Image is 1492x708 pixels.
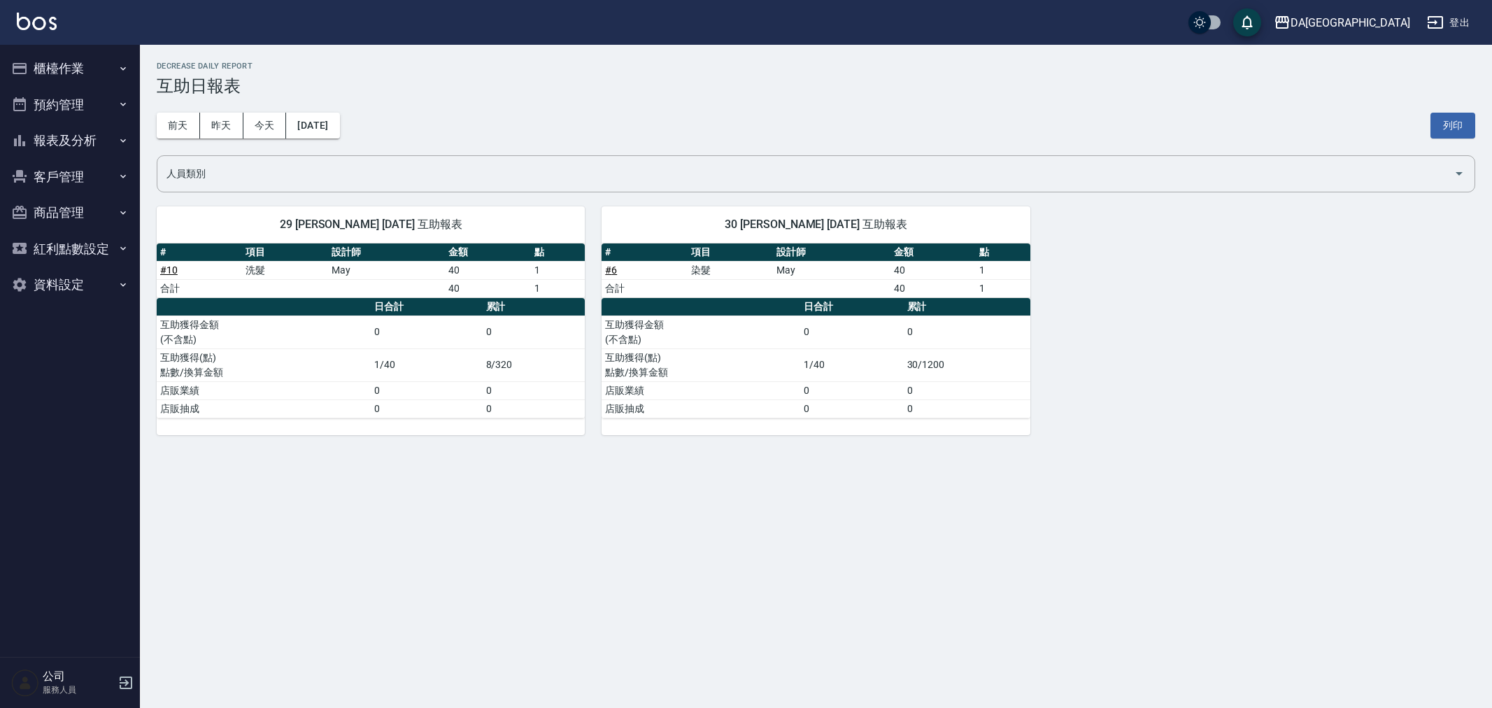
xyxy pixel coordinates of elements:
td: 互助獲得金額 (不含點) [157,316,371,348]
table: a dense table [602,298,1030,418]
td: 店販抽成 [602,399,800,418]
td: 互助獲得(點) 點數/換算金額 [157,348,371,381]
button: [DATE] [286,113,339,139]
th: 累計 [904,298,1030,316]
th: 累計 [483,298,585,316]
td: 8/320 [483,348,585,381]
h2: Decrease Daily Report [157,62,1475,71]
td: 互助獲得(點) 點數/換算金額 [602,348,800,381]
button: 列印 [1430,113,1475,139]
a: #10 [160,264,178,276]
td: 1/40 [371,348,482,381]
td: 0 [800,316,904,348]
table: a dense table [602,243,1030,298]
input: 人員名稱 [163,162,1448,186]
button: 前天 [157,113,200,139]
th: 日合計 [371,298,482,316]
td: May [328,261,446,279]
td: 0 [371,399,482,418]
td: 0 [800,399,904,418]
button: 資料設定 [6,267,134,303]
span: 30 [PERSON_NAME] [DATE] 互助報表 [618,218,1013,232]
button: 登出 [1421,10,1475,36]
button: DA[GEOGRAPHIC_DATA] [1268,8,1416,37]
button: 報表及分析 [6,122,134,159]
table: a dense table [157,298,585,418]
button: Open [1448,162,1470,185]
td: 0 [904,399,1030,418]
td: 40 [445,279,530,297]
h5: 公司 [43,670,114,684]
h3: 互助日報表 [157,76,1475,96]
button: 客戶管理 [6,159,134,195]
a: #6 [605,264,617,276]
td: 40 [890,279,976,297]
div: DA[GEOGRAPHIC_DATA] [1291,14,1410,31]
th: 設計師 [773,243,890,262]
img: Logo [17,13,57,30]
button: save [1233,8,1261,36]
table: a dense table [157,243,585,298]
td: 0 [483,381,585,399]
td: 染髮 [688,261,773,279]
th: 金額 [445,243,530,262]
th: 項目 [688,243,773,262]
th: # [602,243,687,262]
td: 1 [531,261,585,279]
button: 預約管理 [6,87,134,123]
td: 1 [976,261,1030,279]
button: 商品管理 [6,194,134,231]
button: 今天 [243,113,287,139]
th: # [157,243,242,262]
td: 洗髮 [242,261,327,279]
td: 30/1200 [904,348,1030,381]
td: 1/40 [800,348,904,381]
img: Person [11,669,39,697]
td: 0 [800,381,904,399]
td: 店販抽成 [157,399,371,418]
th: 金額 [890,243,976,262]
button: 櫃檯作業 [6,50,134,87]
td: 店販業績 [157,381,371,399]
td: 1 [976,279,1030,297]
td: 0 [371,381,482,399]
th: 日合計 [800,298,904,316]
td: 合計 [157,279,242,297]
button: 紅利點數設定 [6,231,134,267]
th: 點 [531,243,585,262]
td: 0 [904,316,1030,348]
td: 店販業績 [602,381,800,399]
span: 29 [PERSON_NAME] [DATE] 互助報表 [173,218,568,232]
td: 40 [890,261,976,279]
button: 昨天 [200,113,243,139]
td: 0 [371,316,482,348]
td: 0 [483,399,585,418]
th: 點 [976,243,1030,262]
td: 互助獲得金額 (不含點) [602,316,800,348]
td: 0 [483,316,585,348]
th: 設計師 [328,243,446,262]
td: 1 [531,279,585,297]
td: May [773,261,890,279]
p: 服務人員 [43,684,114,696]
td: 40 [445,261,530,279]
th: 項目 [242,243,327,262]
td: 0 [904,381,1030,399]
td: 合計 [602,279,687,297]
